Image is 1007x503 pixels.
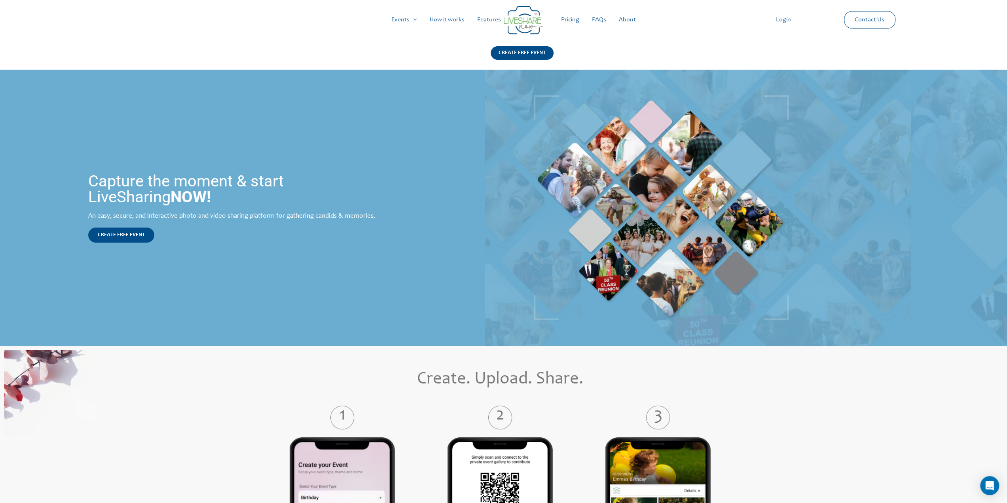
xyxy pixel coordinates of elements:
[592,412,724,423] label: 3
[555,7,586,32] a: Pricing
[385,7,423,32] a: Events
[504,6,543,34] img: Group 14 | Live Photo Slideshow for Events | Create Free Events Album for Any Occasion
[491,46,554,60] div: CREATE FREE EVENT
[417,371,583,388] span: Create. Upload. Share.
[14,7,993,32] nav: Site Navigation
[88,213,393,220] div: An easy, secure, and interactive photo and video sharing platform for gathering candids & memories.
[613,7,642,32] a: About
[434,412,566,423] label: 2
[980,476,999,495] div: Open Intercom Messenger
[534,95,789,320] img: home_banner_pic | Live Photo Slideshow for Events | Create Free Events Album for Any Occasion
[88,228,154,243] a: CREATE FREE EVENT
[277,412,408,423] label: 1
[88,173,393,205] h1: Capture the moment & start LiveSharing
[98,232,145,238] span: CREATE FREE EVENT
[171,188,211,206] strong: NOW!
[770,7,797,32] a: Login
[423,7,471,32] a: How it works
[491,46,554,70] a: CREATE FREE EVENT
[586,7,613,32] a: FAQs
[848,11,891,28] a: Contact Us
[4,350,97,436] img: home_create_updload_share_bg | Live Photo Slideshow for Events | Create Free Events Album for Any...
[471,7,507,32] a: Features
